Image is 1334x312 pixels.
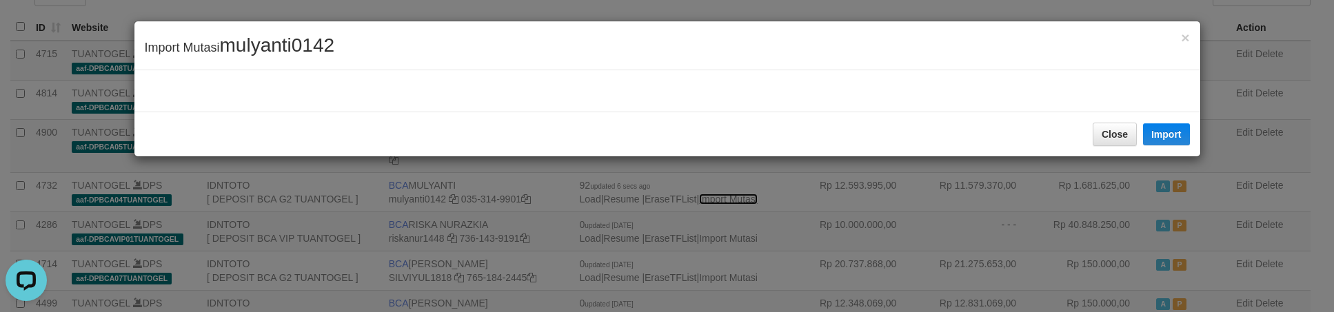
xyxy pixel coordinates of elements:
span: mulyanti0142 [220,34,335,56]
button: Close [1181,30,1189,45]
span: × [1181,30,1189,45]
span: Import Mutasi [145,41,335,54]
button: Open LiveChat chat widget [6,6,47,47]
button: Close [1093,123,1137,146]
button: Import [1143,123,1190,145]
